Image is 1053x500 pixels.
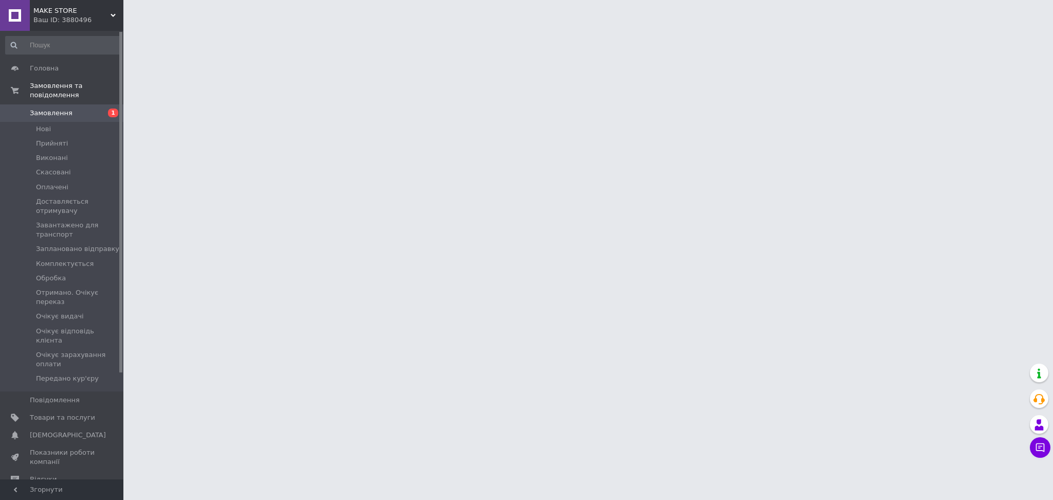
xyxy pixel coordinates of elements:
[33,15,123,25] div: Ваш ID: 3880496
[30,413,95,422] span: Товари та послуги
[108,109,118,117] span: 1
[36,168,71,177] span: Скасовані
[36,244,119,254] span: Заплановано відправку
[36,288,120,307] span: Отримано. Очікує переказ
[36,350,120,369] span: Очікує зарахування оплати
[36,183,68,192] span: Оплачені
[36,259,94,269] span: Комплектується
[30,396,80,405] span: Повідомлення
[1030,437,1050,458] button: Чат з покупцем
[36,139,68,148] span: Прийняті
[30,431,106,440] span: [DEMOGRAPHIC_DATA]
[36,327,120,345] span: Очікує відповідь клієнта
[33,6,111,15] span: MAKE STORE
[30,81,123,100] span: Замовлення та повідомлення
[30,64,59,73] span: Головна
[30,448,95,467] span: Показники роботи компанії
[36,221,120,239] span: Завантажено для транспорт
[36,374,99,383] span: Передано кур'єру
[36,274,66,283] span: Обробка
[36,197,120,216] span: Доставляється отримувачу
[30,475,57,484] span: Відгуки
[36,312,84,321] span: Очікує видачі
[36,124,51,134] span: Нові
[30,109,72,118] span: Замовлення
[36,153,68,163] span: Виконані
[5,36,121,55] input: Пошук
